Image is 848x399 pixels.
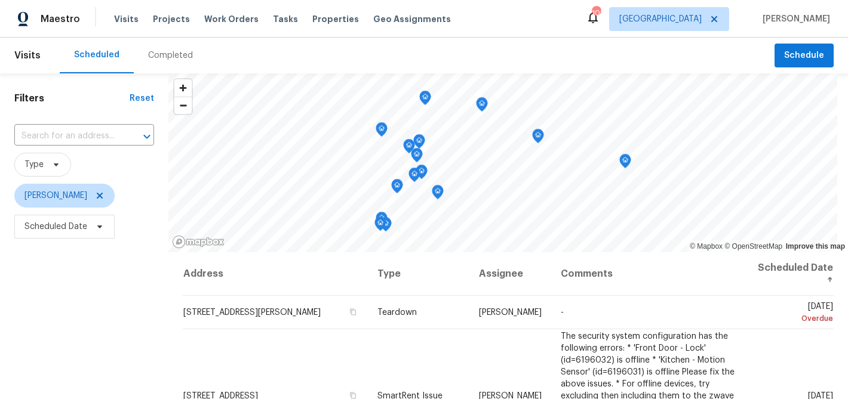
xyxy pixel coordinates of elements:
div: Map marker [413,134,425,153]
span: Work Orders [204,13,259,25]
div: Map marker [403,139,415,157]
button: Copy Address [348,307,358,317]
th: Type [368,252,469,296]
span: [PERSON_NAME] [479,308,542,317]
span: Schedule [784,48,824,63]
div: 103 [592,7,600,19]
a: Mapbox homepage [172,235,225,249]
div: Map marker [374,216,386,235]
span: Properties [312,13,359,25]
canvas: Map [168,73,837,252]
div: Map marker [532,129,544,147]
span: Type [24,159,44,171]
h1: Filters [14,92,130,104]
div: Scheduled [74,49,119,61]
button: Zoom out [174,97,192,114]
div: Map marker [416,165,428,183]
th: Comments [551,252,746,296]
input: Search for an address... [14,127,121,146]
span: [DATE] [756,302,833,324]
div: Map marker [376,212,388,230]
div: Map marker [391,179,403,197]
span: Teardown [377,308,417,317]
div: Map marker [408,168,420,186]
div: Map marker [411,148,423,166]
span: [PERSON_NAME] [758,13,830,25]
a: Mapbox [690,242,723,250]
a: Improve this map [786,242,845,250]
div: Map marker [476,97,488,116]
div: Completed [148,50,193,61]
th: Assignee [469,252,551,296]
button: Open [139,128,155,145]
span: Tasks [273,15,298,23]
div: Map marker [419,91,431,109]
div: Overdue [756,313,833,324]
span: [GEOGRAPHIC_DATA] [619,13,702,25]
span: Maestro [41,13,80,25]
th: Scheduled Date ↑ [746,252,834,296]
span: Scheduled Date [24,221,87,233]
span: Projects [153,13,190,25]
span: Visits [14,42,41,69]
th: Address [183,252,368,296]
button: Zoom in [174,79,192,97]
span: [STREET_ADDRESS][PERSON_NAME] [183,308,321,317]
span: - [561,308,564,317]
span: Geo Assignments [373,13,451,25]
div: Map marker [619,154,631,172]
a: OpenStreetMap [724,242,782,250]
div: Map marker [376,122,388,141]
span: Visits [114,13,139,25]
button: Schedule [775,44,834,68]
div: Reset [130,92,154,104]
span: [PERSON_NAME] [24,190,87,202]
div: Map marker [432,185,444,203]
